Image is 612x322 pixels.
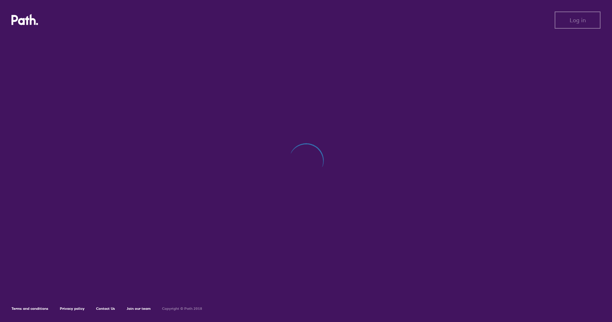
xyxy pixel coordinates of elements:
a: Join our team [127,306,151,311]
a: Privacy policy [60,306,85,311]
h6: Copyright © Path 2018 [162,307,202,311]
button: Log in [555,11,601,29]
a: Contact Us [96,306,115,311]
span: Log in [570,17,586,23]
a: Terms and conditions [11,306,48,311]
